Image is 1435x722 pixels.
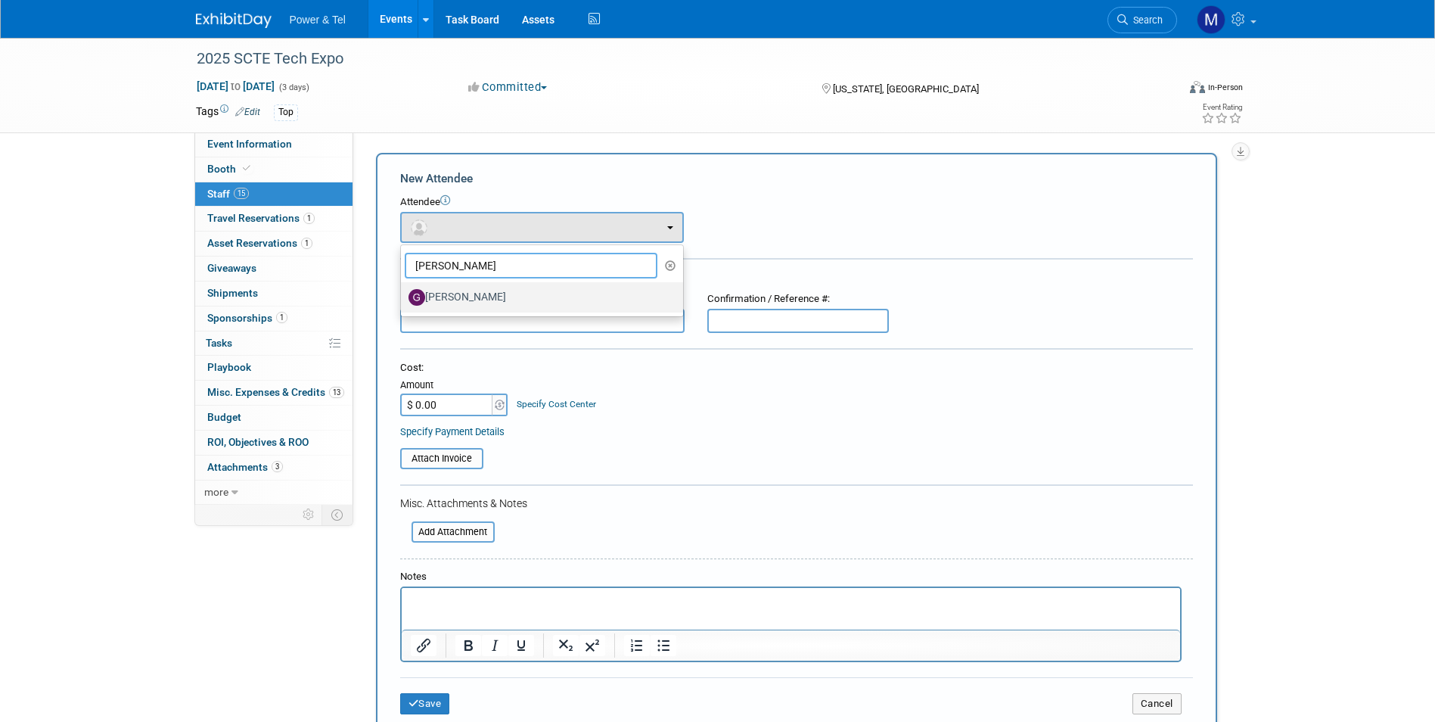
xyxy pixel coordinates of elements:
span: more [204,486,228,498]
button: Save [400,693,450,714]
span: Misc. Expenses & Credits [207,386,344,398]
span: (3 days) [278,82,309,92]
a: ROI, Objectives & ROO [195,431,353,455]
iframe: Rich Text Area [402,588,1180,630]
span: Asset Reservations [207,237,312,249]
div: Attendee [400,195,1193,210]
img: G.jpg [408,289,425,306]
div: Notes [400,570,1182,584]
div: In-Person [1207,82,1243,93]
input: Search [405,253,658,279]
a: Edit [235,107,260,117]
button: Bold [455,635,481,656]
span: Travel Reservations [207,212,315,224]
div: Event Rating [1201,104,1242,111]
button: Italic [482,635,508,656]
span: Sponsorships [207,312,287,324]
span: Giveaways [207,262,256,274]
img: ExhibitDay [196,13,272,28]
div: Amount [400,378,510,394]
div: Cost: [400,361,1193,375]
a: Event Information [195,132,353,157]
span: Search [1128,14,1163,26]
img: Madalyn Bobbitt [1197,5,1225,34]
span: Power & Tel [290,14,346,26]
a: more [195,481,353,505]
button: Committed [463,79,553,95]
div: 2025 SCTE Tech Expo [191,45,1154,73]
a: Staff15 [195,182,353,207]
button: Numbered list [624,635,650,656]
span: Event Information [207,138,292,150]
span: ROI, Objectives & ROO [207,436,309,448]
span: 1 [303,213,315,224]
a: Sponsorships1 [195,307,353,331]
div: New Attendee [400,170,1193,187]
label: [PERSON_NAME] [408,285,668,310]
span: Staff [207,188,249,200]
div: Event Format [1088,79,1244,101]
div: Top [274,104,298,120]
td: Personalize Event Tab Strip [296,505,322,524]
button: Underline [508,635,534,656]
a: Search [1107,7,1177,33]
span: [DATE] [DATE] [196,79,275,93]
button: Superscript [579,635,605,656]
span: 13 [329,387,344,398]
a: Giveaways [195,257,353,281]
td: Toggle Event Tabs [321,505,353,524]
span: 1 [301,238,312,249]
a: Misc. Expenses & Credits13 [195,381,353,405]
a: Specify Payment Details [400,426,505,437]
a: Tasks [195,331,353,356]
span: Booth [207,163,253,175]
span: 15 [234,188,249,199]
i: Booth reservation complete [243,164,250,173]
span: Attachments [207,461,283,473]
a: Specify Cost Center [517,399,596,409]
a: Asset Reservations1 [195,232,353,256]
div: Misc. Attachments & Notes [400,496,1193,511]
span: 1 [276,312,287,323]
a: Booth [195,157,353,182]
span: Budget [207,411,241,423]
a: Travel Reservations1 [195,207,353,231]
button: Insert/edit link [411,635,436,656]
a: Playbook [195,356,353,380]
span: [US_STATE], [GEOGRAPHIC_DATA] [833,83,979,95]
span: Playbook [207,361,251,373]
span: 3 [272,461,283,472]
a: Budget [195,406,353,430]
button: Bullet list [651,635,676,656]
td: Tags [196,104,260,121]
span: to [228,80,243,92]
img: Format-Inperson.png [1190,81,1205,93]
span: Shipments [207,287,258,299]
a: Attachments3 [195,456,353,480]
div: Confirmation / Reference #: [707,292,889,307]
a: Shipments [195,282,353,306]
button: Cancel [1132,693,1182,714]
button: Subscript [553,635,579,656]
span: Tasks [206,337,232,349]
div: Registration / Ticket Info (optional) [400,269,1193,285]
